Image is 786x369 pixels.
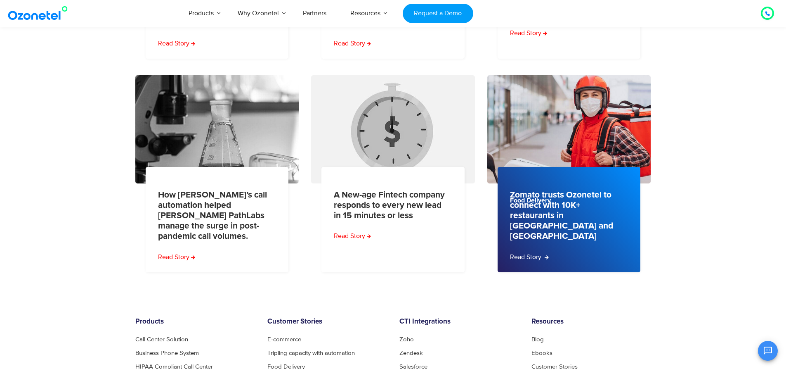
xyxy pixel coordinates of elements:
a: Tripling capacity with automation [267,350,355,356]
button: Open chat [758,341,778,361]
h6: Customer Stories [267,318,387,326]
a: Read more about How Healthcare at Home streamlined Home Care for patients with Ozonetel’s Contact... [334,38,371,48]
a: Zoho [399,336,414,343]
a: Blog [531,336,544,343]
h6: Resources [531,318,651,326]
a: Call Center Solution [135,336,188,343]
a: Zendesk [399,350,423,356]
a: Business Phone System [135,350,199,356]
a: Read more about How Ozonetel’s call automation helped Dr Lal PathLabs manage the surge in post-pa... [158,252,195,262]
a: How [PERSON_NAME]’s call automation helped [PERSON_NAME] PathLabs manage the surge in post-pandem... [158,190,271,242]
a: Read more about A New-age Fintech company responds to every new lead in 15 minutes or less [334,231,371,241]
a: Ebooks [531,350,552,356]
h6: CTI Integrations [399,318,519,326]
h6: Products [135,318,255,326]
a: A New-age Fintech company responds to every new lead in 15 minutes or less [334,190,447,221]
a: Zomato trusts Ozonetel to connect with 10K+ restaurants in [GEOGRAPHIC_DATA] and [GEOGRAPHIC_DATA] [510,190,623,242]
a: E-commerce [267,336,301,343]
a: Read more about How the World’s Largest Insurance Scheme’s Helpline transformed Agent Performance... [158,38,195,48]
a: Read more about Zomato trusts Ozonetel to connect with 10K+ restaurants in India and the UAE [510,252,549,262]
div: Food Delivery [498,187,651,204]
a: Read more about Lifeshield Insurance doubles conversions with an Ozonetel – HubSpot integration [510,28,547,38]
a: Request a Demo [403,4,473,23]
